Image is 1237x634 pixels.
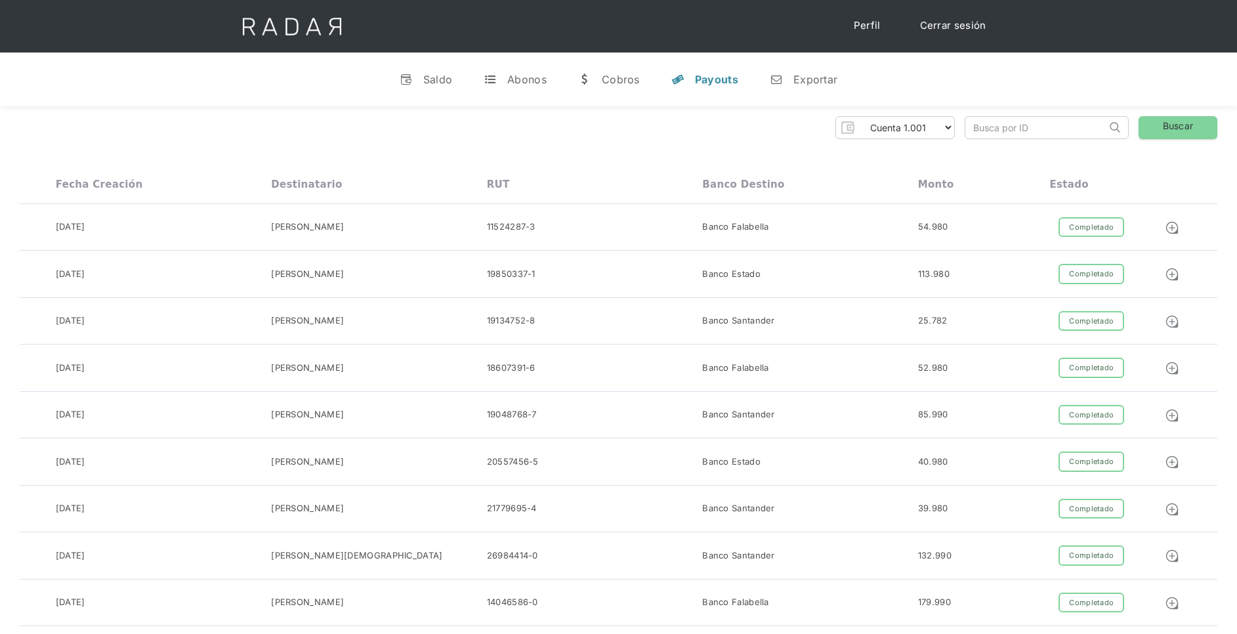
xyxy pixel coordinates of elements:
div: 21779695-4 [487,502,537,515]
div: [PERSON_NAME] [271,455,344,469]
div: y [671,73,684,86]
img: Detalle [1165,361,1179,375]
form: Form [835,116,955,139]
div: [DATE] [56,549,85,562]
div: Banco destino [702,179,784,190]
div: 20557456-5 [487,455,539,469]
div: [DATE] [56,455,85,469]
div: Completado [1059,452,1124,472]
div: 25.782 [918,314,948,328]
div: Saldo [423,73,453,86]
div: [PERSON_NAME] [271,362,344,375]
div: Banco Falabella [702,596,769,609]
div: 40.980 [918,455,948,469]
div: Banco Santander [702,502,775,515]
div: Completado [1059,499,1124,519]
div: 19048768-7 [487,408,537,421]
input: Busca por ID [965,117,1106,138]
div: 11524287-3 [487,221,535,234]
div: Banco Santander [702,549,775,562]
a: Cerrar sesión [907,13,999,39]
div: RUT [487,179,510,190]
img: Detalle [1165,549,1179,563]
div: 179.990 [918,596,951,609]
div: Completado [1059,545,1124,566]
div: [DATE] [56,268,85,281]
img: Detalle [1165,455,1179,469]
div: 14046586-0 [487,596,538,609]
div: Banco Santander [702,314,775,328]
div: 39.980 [918,502,948,515]
img: Detalle [1165,408,1179,423]
div: [PERSON_NAME] [271,596,344,609]
img: Detalle [1165,221,1179,235]
div: [PERSON_NAME] [271,268,344,281]
div: Cobros [602,73,640,86]
div: Banco Estado [702,455,761,469]
div: [DATE] [56,314,85,328]
div: Exportar [793,73,837,86]
div: 85.990 [918,408,948,421]
div: 18607391-6 [487,362,535,375]
div: Fecha creación [56,179,143,190]
div: [PERSON_NAME] [271,408,344,421]
div: Monto [918,179,954,190]
div: [DATE] [56,502,85,515]
a: Perfil [841,13,894,39]
div: Destinatario [271,179,342,190]
div: [DATE] [56,408,85,421]
div: Completado [1059,593,1124,613]
div: n [770,73,783,86]
div: t [484,73,497,86]
div: [PERSON_NAME] [271,314,344,328]
div: Completado [1059,311,1124,331]
div: 52.980 [918,362,948,375]
img: Detalle [1165,314,1179,329]
div: Banco Santander [702,408,775,421]
div: 54.980 [918,221,948,234]
div: 19850337-1 [487,268,535,281]
div: Completado [1059,217,1124,238]
div: [PERSON_NAME] [271,502,344,515]
div: Banco Estado [702,268,761,281]
div: 26984414-0 [487,549,538,562]
div: 132.990 [918,549,952,562]
div: 19134752-8 [487,314,535,328]
a: Buscar [1139,116,1217,139]
div: [PERSON_NAME] [271,221,344,234]
div: [PERSON_NAME][DEMOGRAPHIC_DATA] [271,549,442,562]
div: Completado [1059,358,1124,378]
div: [DATE] [56,221,85,234]
div: 113.980 [918,268,950,281]
div: Estado [1050,179,1089,190]
div: v [400,73,413,86]
img: Detalle [1165,502,1179,517]
div: w [578,73,591,86]
div: Payouts [695,73,738,86]
div: [DATE] [56,596,85,609]
div: [DATE] [56,362,85,375]
div: Completado [1059,405,1124,425]
img: Detalle [1165,596,1179,610]
div: Abonos [507,73,547,86]
div: Banco Falabella [702,221,769,234]
img: Detalle [1165,267,1179,282]
div: Completado [1059,264,1124,284]
div: Banco Falabella [702,362,769,375]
